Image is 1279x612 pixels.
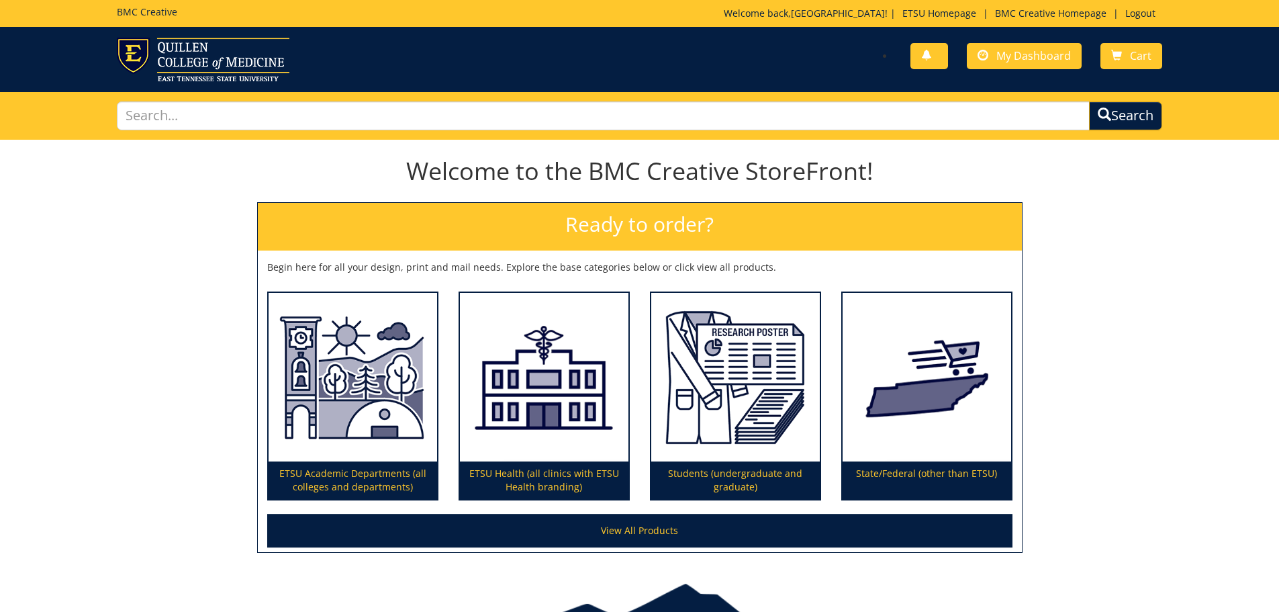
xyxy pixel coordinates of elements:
h2: Ready to order? [258,203,1022,251]
h1: Welcome to the BMC Creative StoreFront! [257,158,1023,185]
a: Logout [1119,7,1162,19]
a: Students (undergraduate and graduate) [651,293,820,500]
a: ETSU Homepage [896,7,983,19]
button: Search [1089,101,1162,130]
a: My Dashboard [967,43,1082,69]
p: State/Federal (other than ETSU) [843,462,1011,499]
a: State/Federal (other than ETSU) [843,293,1011,500]
p: Students (undergraduate and graduate) [651,462,820,499]
img: Students (undergraduate and graduate) [651,293,820,462]
a: Cart [1100,43,1162,69]
a: [GEOGRAPHIC_DATA] [791,7,885,19]
h5: BMC Creative [117,7,177,17]
a: BMC Creative Homepage [988,7,1113,19]
input: Search... [117,101,1090,130]
span: My Dashboard [996,48,1071,63]
a: ETSU Academic Departments (all colleges and departments) [269,293,437,500]
img: ETSU Health (all clinics with ETSU Health branding) [460,293,628,462]
img: ETSU logo [117,38,289,81]
a: View All Products [267,514,1012,548]
p: ETSU Health (all clinics with ETSU Health branding) [460,462,628,499]
p: Begin here for all your design, print and mail needs. Explore the base categories below or click ... [267,261,1012,274]
a: ETSU Health (all clinics with ETSU Health branding) [460,293,628,500]
p: Welcome back, ! | | | [724,7,1162,20]
img: State/Federal (other than ETSU) [843,293,1011,462]
img: ETSU Academic Departments (all colleges and departments) [269,293,437,462]
span: Cart [1130,48,1151,63]
p: ETSU Academic Departments (all colleges and departments) [269,462,437,499]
